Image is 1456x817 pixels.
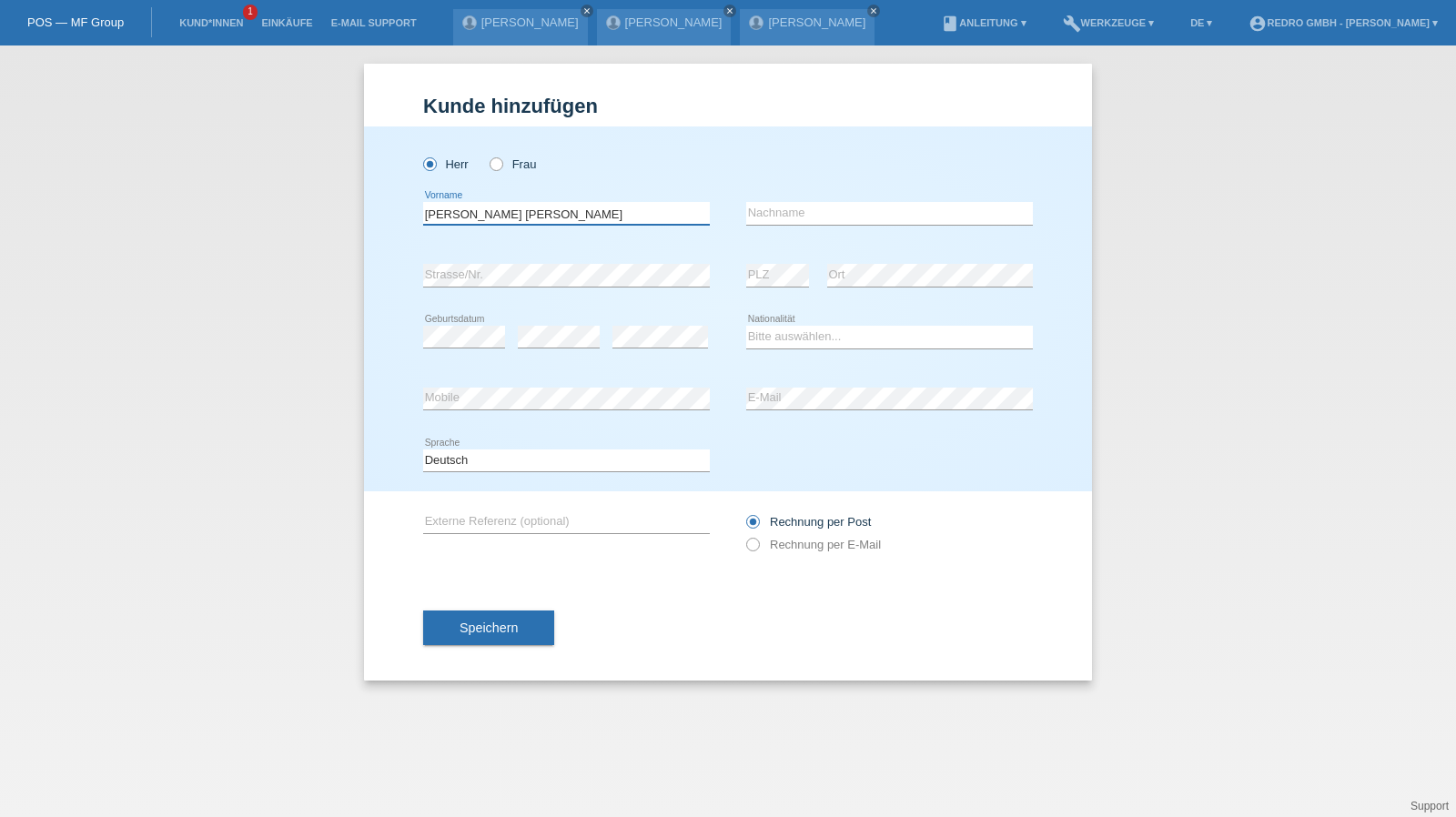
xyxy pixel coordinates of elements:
[723,5,736,17] a: close
[1410,800,1449,812] a: Support
[252,17,321,28] a: Einkäufe
[581,5,593,17] a: close
[1054,17,1164,28] a: buildWerkzeuge ▾
[725,6,734,15] i: close
[867,5,880,17] a: close
[27,15,124,29] a: POS — MF Group
[423,157,469,171] label: Herr
[170,17,252,28] a: Kund*innen
[423,157,435,169] input: Herr
[460,620,518,635] span: Speichern
[423,95,1033,117] h1: Kunde hinzufügen
[768,15,865,29] a: [PERSON_NAME]
[490,157,536,171] label: Frau
[322,17,426,28] a: E-Mail Support
[1239,17,1447,28] a: account_circleRedro GmbH - [PERSON_NAME] ▾
[941,15,959,33] i: book
[481,15,579,29] a: [PERSON_NAME]
[869,6,878,15] i: close
[746,515,871,529] label: Rechnung per Post
[625,15,723,29] a: [PERSON_NAME]
[932,17,1035,28] a: bookAnleitung ▾
[423,610,554,645] button: Speichern
[243,5,258,20] span: 1
[1181,17,1221,28] a: DE ▾
[490,157,501,169] input: Frau
[582,6,591,15] i: close
[746,515,758,538] input: Rechnung per Post
[746,538,758,560] input: Rechnung per E-Mail
[1249,15,1267,33] i: account_circle
[1063,15,1081,33] i: build
[746,538,881,551] label: Rechnung per E-Mail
